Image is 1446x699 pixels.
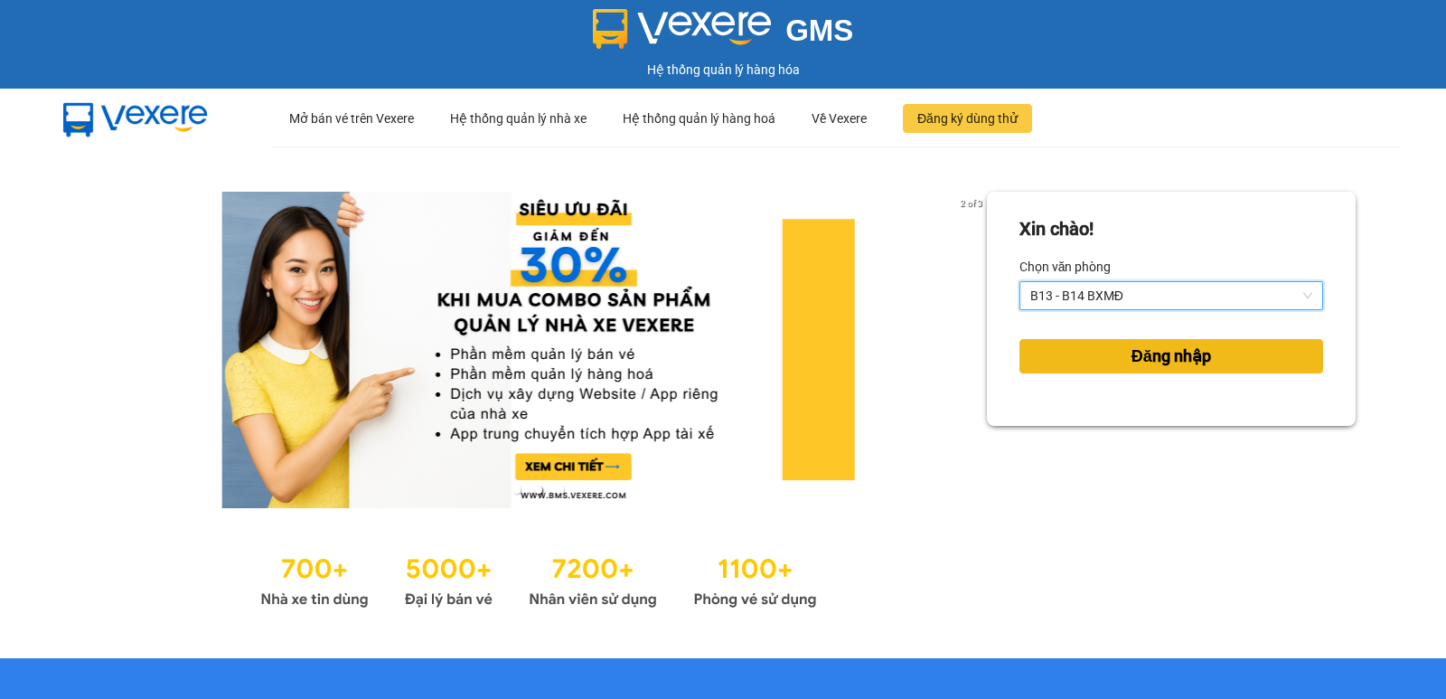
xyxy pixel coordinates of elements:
button: previous slide / item [90,192,116,508]
button: next slide / item [962,192,987,508]
button: Đăng ký dùng thử [903,104,1032,133]
div: Mở bán vé trên Vexere [289,90,414,147]
div: Hệ thống quản lý hàng hóa [5,60,1441,80]
div: Hệ thống quản lý nhà xe [450,90,587,147]
span: Đăng ký dùng thử [917,109,1018,128]
li: slide item 3 [557,486,564,494]
div: Xin chào! [1019,215,1094,243]
div: Hệ thống quản lý hàng hoá [623,90,775,147]
div: Về Vexere [812,90,867,147]
img: mbUUG5Q.png [45,89,226,148]
span: Đăng nhập [1131,344,1211,369]
img: logo 2 [593,9,772,49]
li: slide item 2 [535,486,542,494]
li: slide item 1 [513,486,521,494]
img: Statistics.png [260,544,817,613]
a: GMS [593,27,854,42]
p: 2 of 3 [955,192,987,215]
label: Chọn văn phòng [1019,252,1112,281]
span: B13 - B14 BXMĐ [1030,282,1312,309]
span: GMS [785,14,853,47]
button: Đăng nhập [1019,339,1323,373]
